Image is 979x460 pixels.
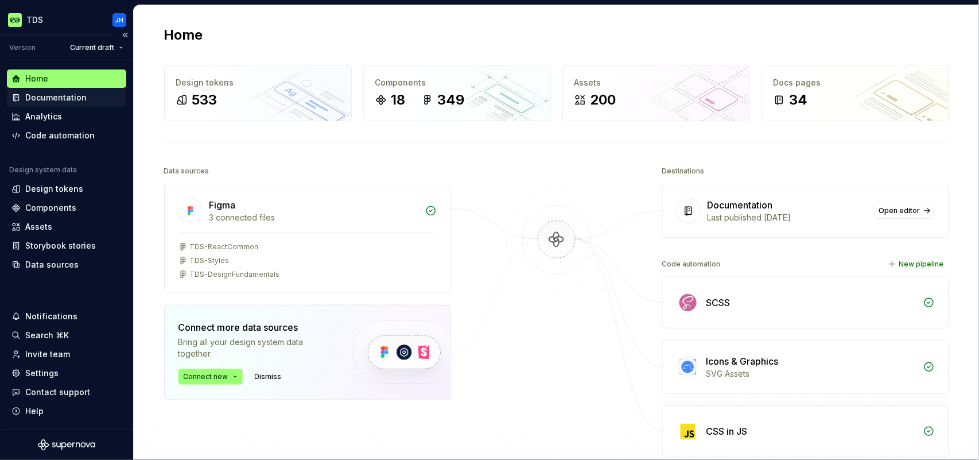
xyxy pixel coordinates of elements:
[190,256,230,265] div: TDS-Styles
[7,237,126,255] a: Storybook stories
[706,354,779,368] div: Icons & Graphics
[26,14,43,26] div: TDS
[899,260,944,269] span: New pipeline
[184,372,228,381] span: Connect new
[879,206,920,215] span: Open editor
[25,111,62,122] div: Analytics
[70,43,114,52] span: Current draft
[117,27,133,43] button: Collapse sidebar
[562,65,750,121] a: Assets200
[7,69,126,88] a: Home
[9,165,77,175] div: Design system data
[164,65,352,121] a: Design tokens533
[762,65,949,121] a: Docs pages34
[250,369,287,385] button: Dismiss
[25,73,48,84] div: Home
[7,126,126,145] a: Code automation
[115,16,123,25] div: JH
[209,212,418,223] div: 3 connected files
[375,77,539,88] div: Components
[706,296,731,310] div: SCSS
[25,368,59,379] div: Settings
[25,349,70,360] div: Invite team
[7,218,126,236] a: Assets
[391,91,406,109] div: 18
[7,199,126,217] a: Components
[176,77,340,88] div: Design tokens
[662,163,705,179] div: Destinations
[178,369,243,385] button: Connect new
[363,65,551,121] a: Components18349
[662,256,721,272] div: Code automation
[25,202,76,214] div: Components
[164,184,451,293] a: Figma3 connected filesTDS-ReactCommonTDS-StylesTDS-DesignFundamentals
[885,256,949,272] button: New pipeline
[574,77,738,88] div: Assets
[25,221,52,233] div: Assets
[7,402,126,420] button: Help
[7,307,126,326] button: Notifications
[178,337,333,360] div: Bring all your design system data together.
[25,183,83,195] div: Design tokens
[7,256,126,274] a: Data sources
[708,212,867,223] div: Last published [DATE]
[774,77,937,88] div: Docs pages
[190,242,259,252] div: TDS-ReactCommon
[7,88,126,107] a: Documentation
[7,364,126,382] a: Settings
[255,372,282,381] span: Dismiss
[7,180,126,198] a: Design tokens
[25,405,44,417] div: Help
[25,311,77,322] div: Notifications
[8,13,22,27] img: c8550e5c-f519-4da4-be5f-50b4e1e1b59d.png
[7,345,126,364] a: Invite team
[192,91,217,109] div: 533
[708,198,773,212] div: Documentation
[178,320,333,334] div: Connect more data sources
[2,7,131,32] button: TDSJH
[190,270,280,279] div: TDS-DesignFundamentals
[25,259,79,270] div: Data sources
[209,198,236,212] div: Figma
[438,91,465,109] div: 349
[706,424,748,438] div: CSS in JS
[25,130,95,141] div: Code automation
[874,203,935,219] a: Open editor
[65,40,129,56] button: Current draft
[164,163,209,179] div: Data sources
[790,91,808,109] div: 34
[38,439,95,451] svg: Supernova Logo
[25,240,96,252] div: Storybook stories
[7,383,126,401] button: Contact support
[590,91,616,109] div: 200
[7,326,126,345] button: Search ⌘K
[706,368,916,380] div: SVG Assets
[25,330,69,341] div: Search ⌘K
[164,26,203,44] h2: Home
[7,107,126,126] a: Analytics
[25,92,87,103] div: Documentation
[9,43,36,52] div: Version
[25,386,90,398] div: Contact support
